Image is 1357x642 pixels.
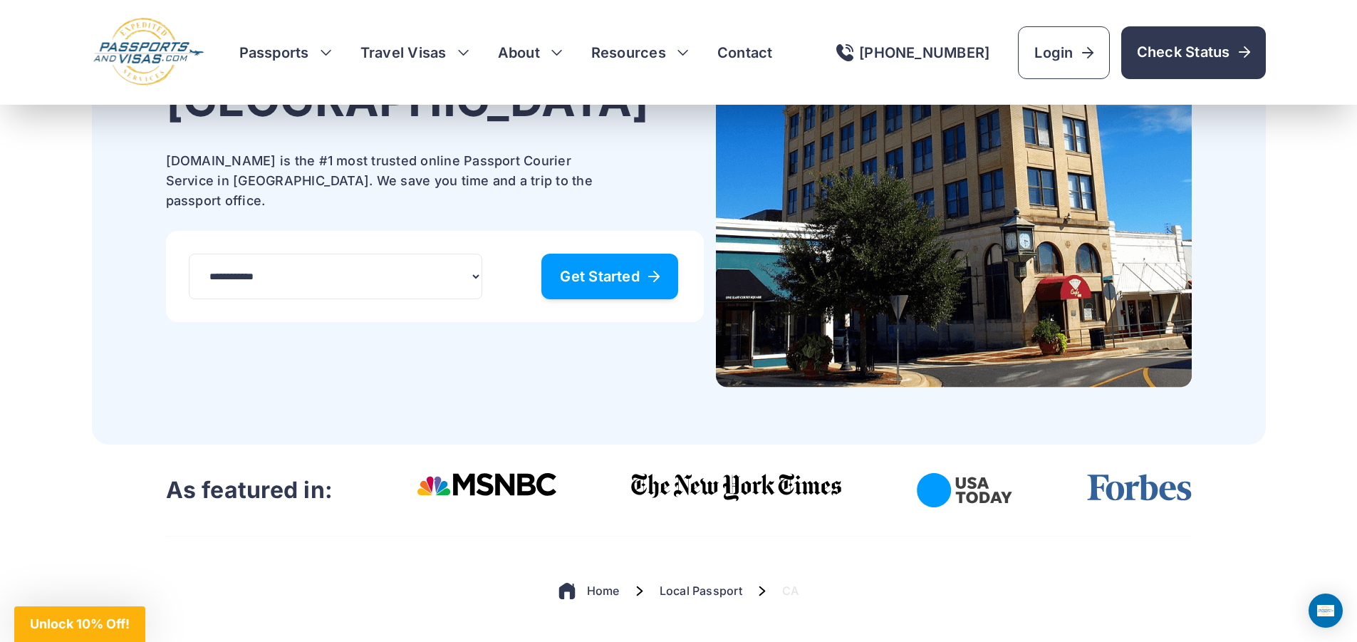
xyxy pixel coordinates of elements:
[1309,594,1343,628] div: Open Intercom Messenger
[239,43,332,63] h3: Passports
[541,254,678,299] a: Get Started
[631,473,843,502] img: The New York Times
[30,616,130,631] span: Unlock 10% Off!
[917,473,1012,507] img: USA Today
[1086,473,1192,502] img: Forbes
[717,43,773,63] a: Contact
[92,17,205,88] img: Logo
[1137,42,1250,62] span: Check Status
[14,606,145,642] div: Unlock 10% Off!
[560,269,660,284] span: Get Started
[417,473,557,496] img: Msnbc
[1034,43,1093,63] span: Login
[498,43,540,63] a: About
[836,44,989,61] a: [PHONE_NUMBER]
[1018,26,1109,79] a: Login
[166,151,608,211] p: [DOMAIN_NAME] is the #1 most trusted online Passport Courier Service in [GEOGRAPHIC_DATA]. We sav...
[587,582,620,601] a: Home
[360,43,469,63] h3: Travel Visas
[1121,26,1266,79] a: Check Status
[660,582,742,601] a: Local Passport
[591,43,689,63] h3: Resources
[166,476,333,504] h3: As featured in:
